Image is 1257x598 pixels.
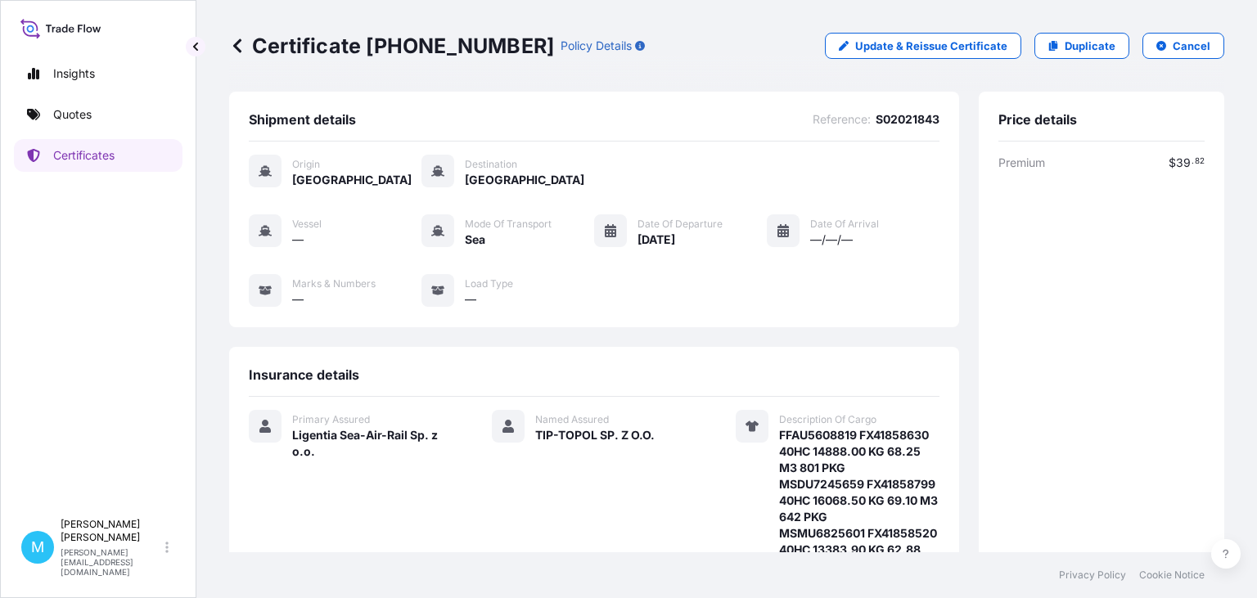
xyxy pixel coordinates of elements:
span: — [292,232,304,248]
span: Description Of Cargo [779,413,876,426]
p: Certificate [PHONE_NUMBER] [229,33,554,59]
p: Update & Reissue Certificate [855,38,1007,54]
span: Destination [465,158,517,171]
a: Quotes [14,98,182,131]
span: Load Type [465,277,513,290]
span: Shipment details [249,111,356,128]
span: Premium [998,155,1045,171]
span: Vessel [292,218,322,231]
a: Update & Reissue Certificate [825,33,1021,59]
span: Named Assured [535,413,609,426]
p: Cancel [1173,38,1210,54]
p: Quotes [53,106,92,123]
span: 82 [1195,159,1205,164]
span: S02021843 [876,111,939,128]
a: Insights [14,57,182,90]
span: Marks & Numbers [292,277,376,290]
button: Cancel [1142,33,1224,59]
span: [DATE] [638,232,675,248]
span: Mode of Transport [465,218,552,231]
span: $ [1169,157,1176,169]
p: [PERSON_NAME][EMAIL_ADDRESS][DOMAIN_NAME] [61,547,162,577]
p: Duplicate [1065,38,1115,54]
p: Certificates [53,147,115,164]
span: Date of Arrival [810,218,879,231]
span: [GEOGRAPHIC_DATA] [465,172,584,188]
span: 39 [1176,157,1191,169]
p: Policy Details [561,38,632,54]
span: —/—/— [810,232,853,248]
p: Insights [53,65,95,82]
a: Certificates [14,139,182,172]
span: Insurance details [249,366,359,383]
span: M [31,539,44,555]
span: Date of Departure [638,218,723,231]
span: TIP-TOPOL SP. Z O.O. [535,427,655,443]
span: [GEOGRAPHIC_DATA] [292,172,412,188]
span: Origin [292,158,320,171]
span: Primary Assured [292,413,370,426]
span: — [292,291,304,308]
span: Ligentia Sea-Air-Rail Sp. z o.o. [292,427,453,460]
span: — [465,291,476,308]
span: . [1192,159,1194,164]
a: Duplicate [1034,33,1129,59]
a: Privacy Policy [1059,569,1126,582]
span: Reference : [813,111,871,128]
span: Sea [465,232,485,248]
span: Price details [998,111,1077,128]
p: [PERSON_NAME] [PERSON_NAME] [61,518,162,544]
a: Cookie Notice [1139,569,1205,582]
